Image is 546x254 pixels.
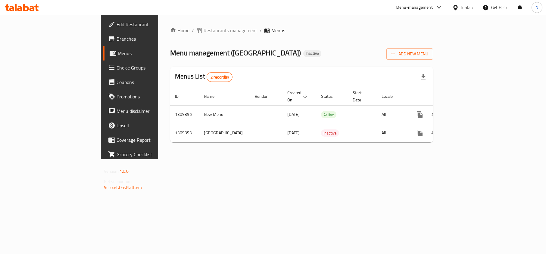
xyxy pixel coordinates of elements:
[271,27,285,34] span: Menus
[103,17,192,32] a: Edit Restaurant
[287,89,309,104] span: Created On
[117,122,187,129] span: Upsell
[427,107,441,122] button: Change Status
[204,27,257,34] span: Restaurants management
[175,93,186,100] span: ID
[175,72,232,82] h2: Menus List
[287,110,300,118] span: [DATE]
[255,93,275,100] span: Vendor
[303,50,321,57] div: Inactive
[321,130,339,137] span: Inactive
[103,104,192,118] a: Menu disclaimer
[321,111,336,118] span: Active
[207,74,232,80] span: 2 record(s)
[103,147,192,162] a: Grocery Checklist
[103,118,192,133] a: Upsell
[413,126,427,140] button: more
[303,51,321,56] span: Inactive
[391,50,428,58] span: Add New Menu
[103,32,192,46] a: Branches
[287,129,300,137] span: [DATE]
[199,124,250,142] td: [GEOGRAPHIC_DATA]
[416,70,431,84] div: Export file
[413,107,427,122] button: more
[170,27,433,34] nav: breadcrumb
[321,129,339,137] div: Inactive
[103,60,192,75] a: Choice Groups
[103,89,192,104] a: Promotions
[386,48,433,60] button: Add New Menu
[348,124,377,142] td: -
[120,167,129,175] span: 1.0.0
[204,93,222,100] span: Name
[104,184,142,191] a: Support.OpsPlatform
[117,64,187,71] span: Choice Groups
[103,75,192,89] a: Coupons
[260,27,262,34] li: /
[408,87,475,106] th: Actions
[117,151,187,158] span: Grocery Checklist
[118,50,187,57] span: Menus
[117,79,187,86] span: Coupons
[117,107,187,115] span: Menu disclaimer
[207,72,233,82] div: Total records count
[117,136,187,144] span: Coverage Report
[377,105,408,124] td: All
[535,4,538,11] span: N
[196,27,257,34] a: Restaurants management
[348,105,377,124] td: -
[199,105,250,124] td: New Menu
[117,93,187,100] span: Promotions
[103,46,192,60] a: Menus
[170,87,475,142] table: enhanced table
[117,35,187,42] span: Branches
[117,21,187,28] span: Edit Restaurant
[103,133,192,147] a: Coverage Report
[104,167,119,175] span: Version:
[427,126,441,140] button: Change Status
[382,93,401,100] span: Locale
[377,124,408,142] td: All
[321,93,341,100] span: Status
[104,178,132,185] span: Get support on:
[170,46,301,60] span: Menu management ( [GEOGRAPHIC_DATA] )
[396,4,433,11] div: Menu-management
[192,27,194,34] li: /
[461,4,473,11] div: Jordan
[353,89,370,104] span: Start Date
